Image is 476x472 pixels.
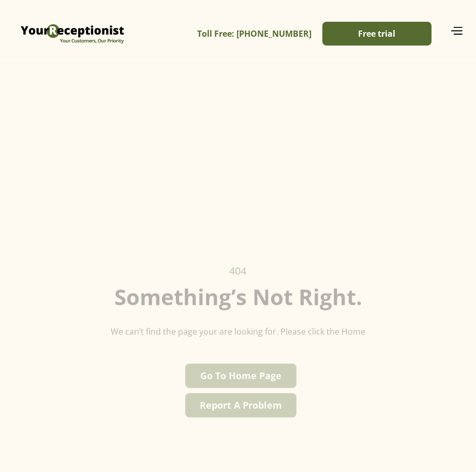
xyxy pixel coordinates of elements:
a: Report A Problem [185,393,296,418]
a: home [18,8,127,54]
h2: Something’s not right. [114,284,362,309]
p: We can’t find the page your are looking for. Please click the Home [111,326,365,338]
img: icon [450,26,463,35]
a: Toll Free: [PHONE_NUMBER] [197,22,311,46]
div: menu [434,24,463,38]
a: Go To Home Page [185,364,296,388]
h1: 404 [229,263,247,278]
a: Free trial [322,22,432,46]
img: Virtual Receptionist - Answering Service - Call and Live Chat Receptionist - Virtual Receptionist... [18,8,127,54]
